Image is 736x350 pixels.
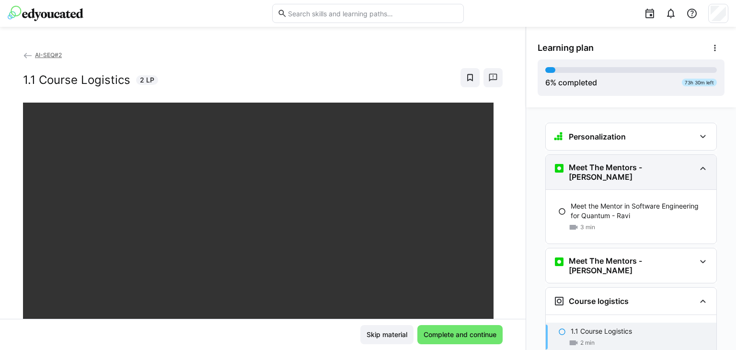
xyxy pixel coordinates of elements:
[580,339,595,347] span: 2 min
[569,256,695,275] h3: Meet The Mentors - [PERSON_NAME]
[365,330,409,339] span: Skip material
[569,163,695,182] h3: Meet The Mentors - [PERSON_NAME]
[571,327,632,336] p: 1.1 Course Logistics
[569,132,626,141] h3: Personalization
[571,201,709,221] p: Meet the Mentor in Software Engineering for Quantum - Ravi
[23,73,130,87] h2: 1.1 Course Logistics
[360,325,414,344] button: Skip material
[545,78,550,87] span: 6
[682,79,717,86] div: 73h 30m left
[538,43,594,53] span: Learning plan
[417,325,503,344] button: Complete and continue
[422,330,498,339] span: Complete and continue
[287,9,459,18] input: Search skills and learning paths…
[545,77,597,88] div: % completed
[35,51,62,58] span: AI-SEQ#2
[140,75,154,85] span: 2 LP
[569,296,629,306] h3: Course logistics
[580,223,595,231] span: 3 min
[23,51,62,58] a: AI-SEQ#2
